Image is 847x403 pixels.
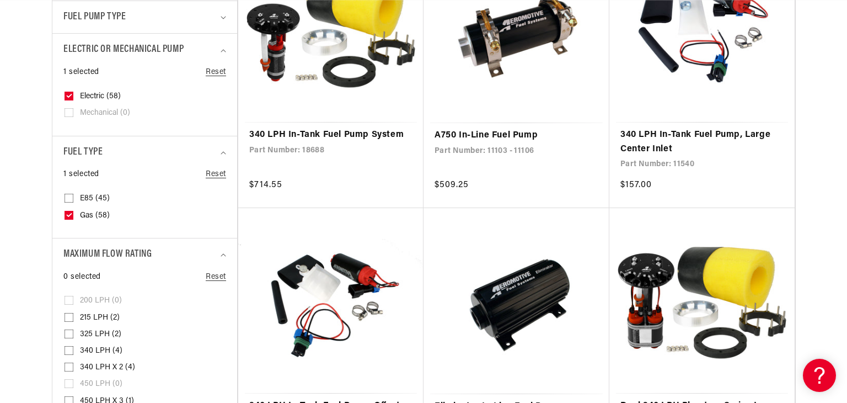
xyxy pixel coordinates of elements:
[63,1,226,34] summary: Fuel Pump Type (0 selected)
[80,363,135,373] span: 340 LPH x 2 (4)
[80,211,110,221] span: Gas (58)
[63,66,99,78] span: 1 selected
[620,128,784,156] a: 340 LPH In-Tank Fuel Pump, Large Center Inlet
[80,313,120,323] span: 215 LPH (2)
[80,379,122,389] span: 450 LPH (0)
[80,108,130,118] span: Mechanical (0)
[206,168,226,181] a: Reset
[80,194,110,204] span: E85 (45)
[206,66,226,78] a: Reset
[63,145,103,161] span: Fuel Type
[63,136,226,169] summary: Fuel Type (1 selected)
[63,34,226,66] summary: Electric or Mechanical Pump (1 selected)
[63,42,184,58] span: Electric or Mechanical Pump
[80,346,122,356] span: 340 LPH (4)
[249,128,412,142] a: 340 LPH In-Tank Fuel Pump System
[63,168,99,181] span: 1 selected
[80,330,121,340] span: 325 LPH (2)
[63,9,126,25] span: Fuel Pump Type
[63,238,226,271] summary: Maximum Flow Rating (0 selected)
[206,271,226,283] a: Reset
[63,271,101,283] span: 0 selected
[80,296,122,306] span: 200 LPH (0)
[80,92,121,102] span: Electric (58)
[435,129,598,143] a: A750 In-Line Fuel Pump
[63,247,152,263] span: Maximum Flow Rating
